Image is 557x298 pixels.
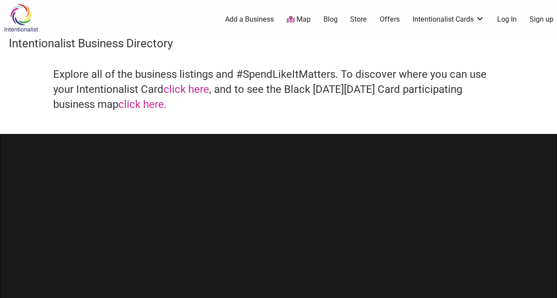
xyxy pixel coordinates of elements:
[225,15,274,24] a: Add a Business
[164,83,209,96] a: click here
[530,15,553,24] a: Sign up
[118,98,164,111] a: click here
[287,15,311,25] a: Map
[9,35,548,51] h3: Intentionalist Business Directory
[53,67,504,112] h4: Explore all of the business listings and #SpendLikeItMatters. To discover where you can use your ...
[413,15,484,24] a: Intentionalist Cards
[497,15,517,24] a: Log In
[380,15,400,24] a: Offers
[323,15,338,24] a: Blog
[350,15,367,24] a: Store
